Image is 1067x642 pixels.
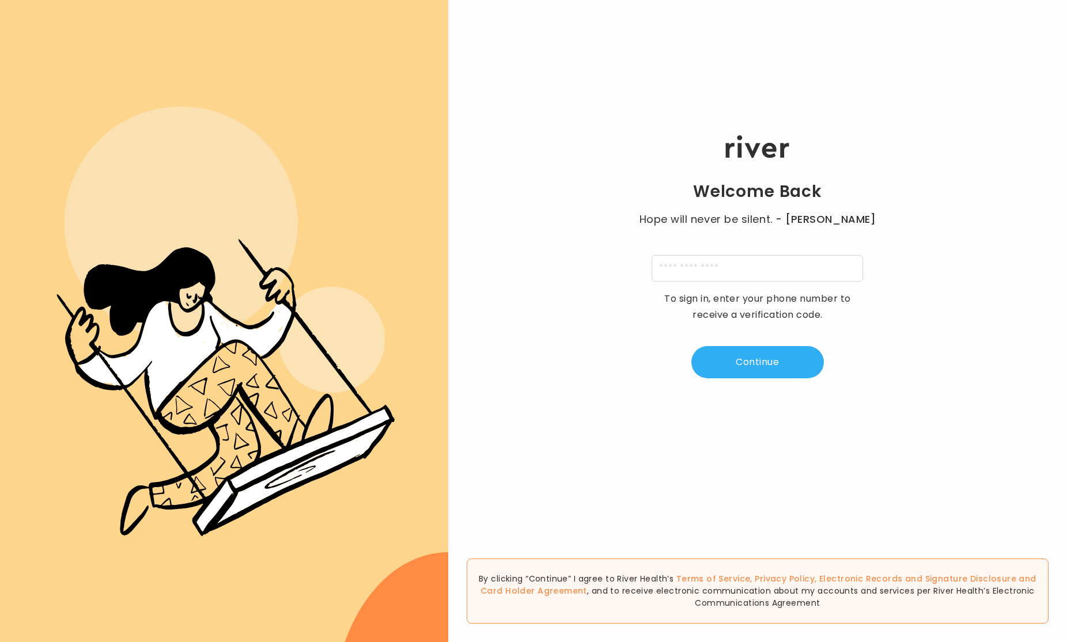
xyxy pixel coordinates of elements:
[480,585,587,597] a: Card Holder Agreement
[657,291,858,323] p: To sign in, enter your phone number to receive a verification code.
[467,559,1049,624] div: By clicking “Continue” I agree to River Health’s
[691,346,824,378] button: Continue
[693,181,822,202] h1: Welcome Back
[676,573,751,584] a: Terms of Service
[819,573,1016,584] a: Electronic Records and Signature Disclosure
[587,585,1035,609] span: , and to receive electronic communication about my accounts and services per River Health’s Elect...
[775,211,876,227] span: - [PERSON_NAME]
[628,211,887,227] p: Hope will never be silent.
[755,573,815,584] a: Privacy Policy
[480,573,1036,597] span: , , and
